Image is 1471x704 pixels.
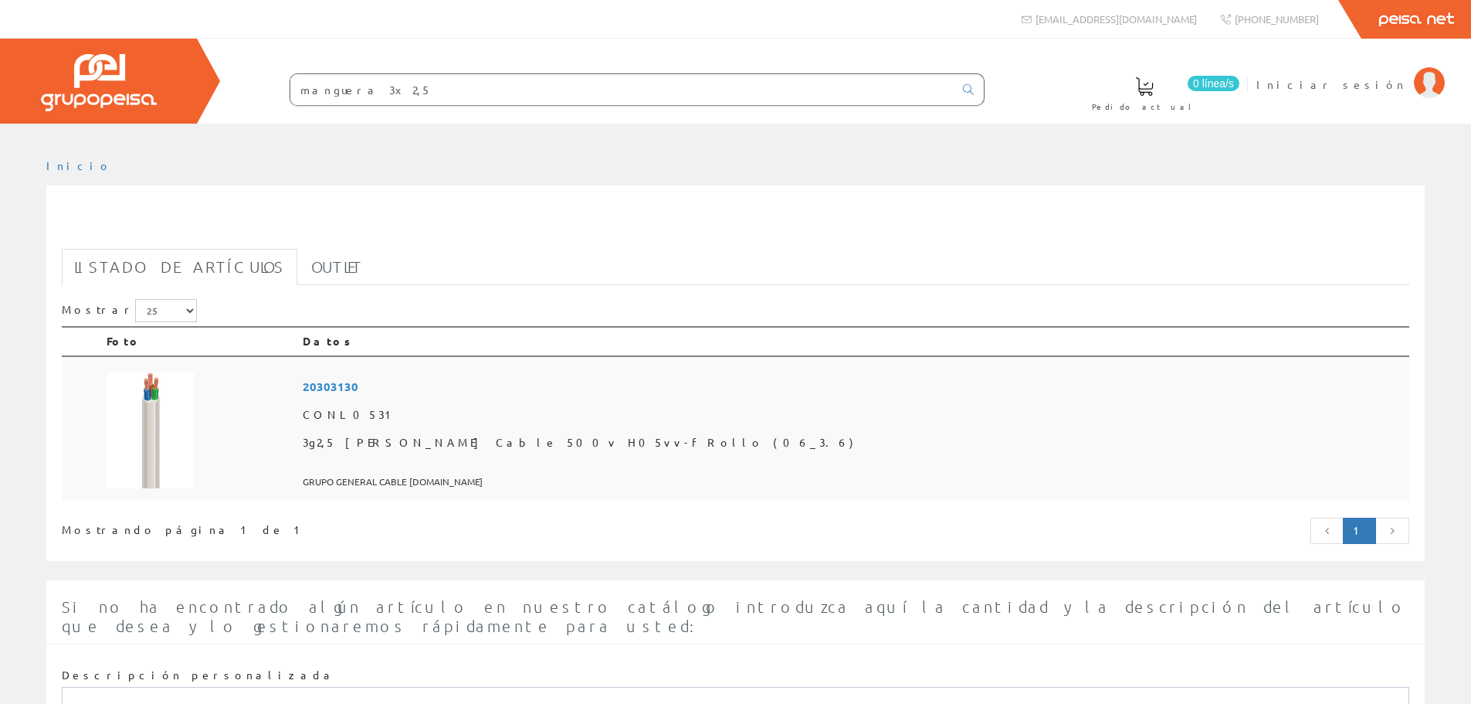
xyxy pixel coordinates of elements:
[303,469,1403,495] span: GRUPO GENERAL CABLE [DOMAIN_NAME]
[62,597,1406,635] span: Si no ha encontrado algún artículo en nuestro catálogo introduzca aquí la cantidad y la descripci...
[41,54,157,111] img: Grupo Peisa
[1035,12,1197,26] span: [EMAIL_ADDRESS][DOMAIN_NAME]
[62,249,297,285] a: Listado de artículos
[62,210,1409,241] h1: manguera 3x2,5
[100,327,297,356] th: Foto
[303,401,1403,429] span: CONL0531
[1310,518,1344,544] a: Página anterior
[62,668,336,683] label: Descripción personalizada
[299,249,375,285] a: Outlet
[46,158,112,172] a: Inicio
[62,299,197,322] label: Mostrar
[1188,76,1239,91] span: 0 línea/s
[107,372,194,488] img: Foto artículo 3g2,5 Blanca Cable 500v H05vv-f Rollo (06_3.6) (112.5x150)
[1256,64,1445,79] a: Iniciar sesión
[1375,518,1409,544] a: Página siguiente
[62,516,610,538] div: Mostrando página 1 de 1
[303,429,1403,457] span: 3g2,5 [PERSON_NAME] Cable 500v H05vv-f Rollo (06_3.6)
[135,299,197,322] select: Mostrar
[290,74,954,105] input: Buscar ...
[303,372,1403,401] span: 20303130
[1256,77,1406,92] span: Iniciar sesión
[1235,12,1319,26] span: [PHONE_NUMBER]
[1343,518,1376,544] a: Página actual
[297,327,1409,356] th: Datos
[1092,99,1197,114] span: Pedido actual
